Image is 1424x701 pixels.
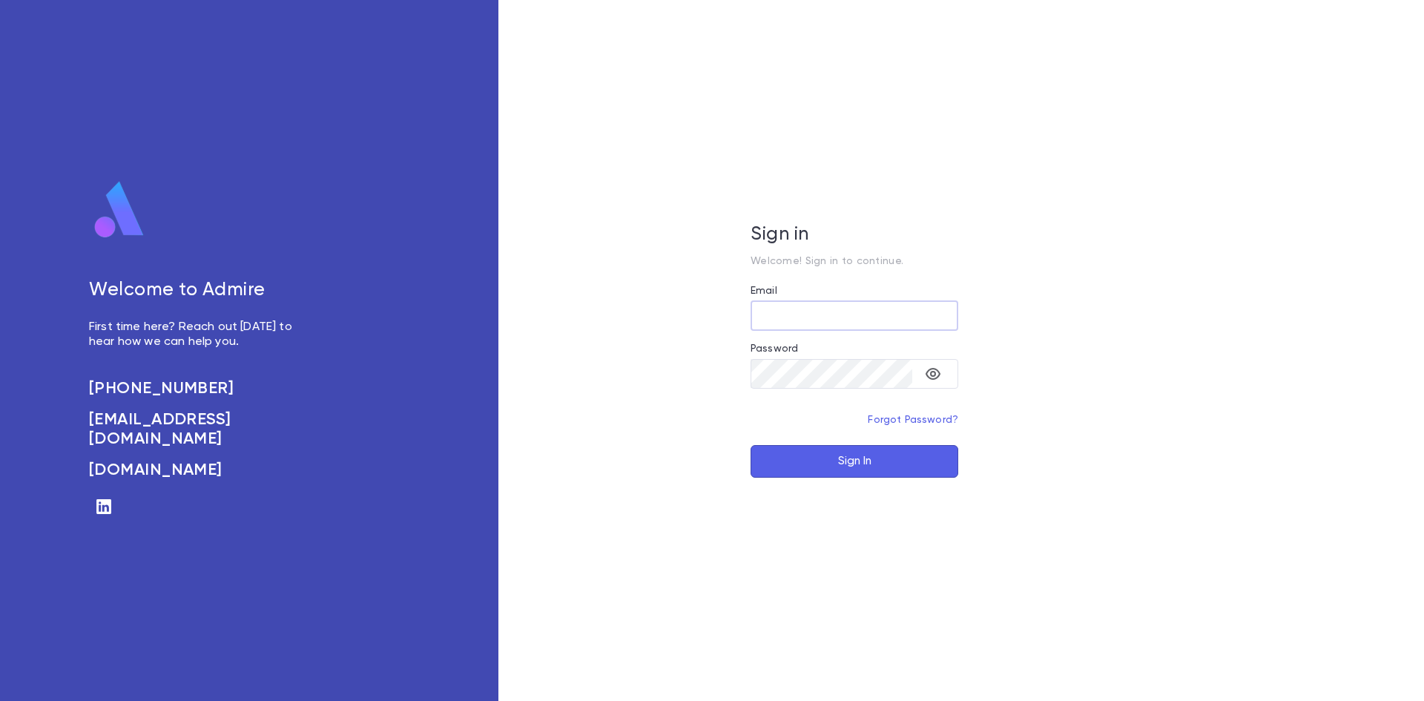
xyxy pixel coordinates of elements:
h5: Welcome to Admire [89,280,309,302]
button: toggle password visibility [918,359,948,389]
a: [EMAIL_ADDRESS][DOMAIN_NAME] [89,410,309,449]
a: [DOMAIN_NAME] [89,461,309,480]
img: logo [89,180,150,240]
a: Forgot Password? [868,415,958,425]
a: [PHONE_NUMBER] [89,379,309,398]
label: Password [751,343,798,355]
label: Email [751,285,777,297]
p: First time here? Reach out [DATE] to hear how we can help you. [89,320,309,349]
button: Sign In [751,445,958,478]
h5: Sign in [751,224,958,246]
p: Welcome! Sign in to continue. [751,255,958,267]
